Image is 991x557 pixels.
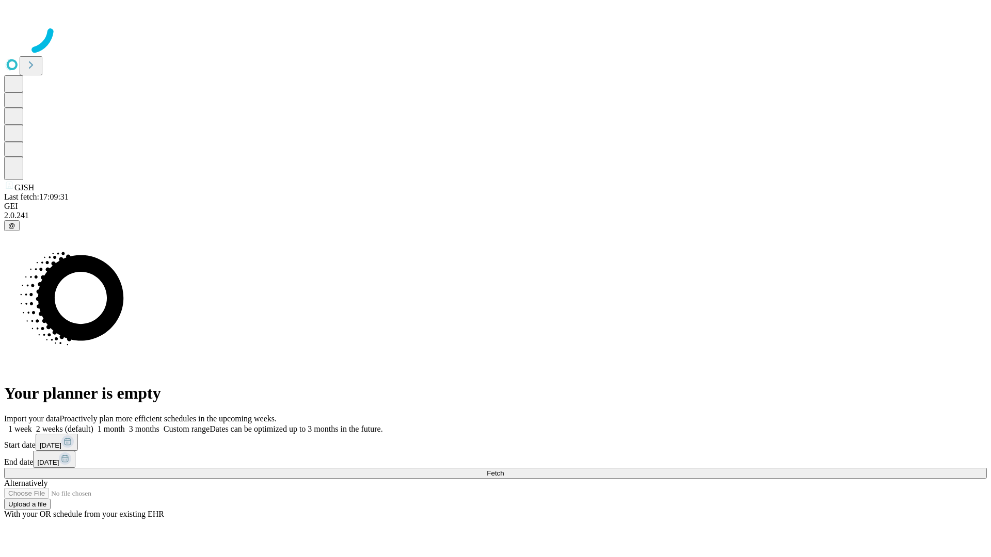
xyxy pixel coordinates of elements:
[4,211,987,220] div: 2.0.241
[129,424,159,433] span: 3 months
[4,434,987,451] div: Start date
[4,414,60,423] span: Import your data
[210,424,382,433] span: Dates can be optimized up to 3 months in the future.
[4,220,20,231] button: @
[4,451,987,468] div: End date
[4,202,987,211] div: GEI
[4,479,47,487] span: Alternatively
[8,424,32,433] span: 1 week
[164,424,210,433] span: Custom range
[98,424,125,433] span: 1 month
[36,424,93,433] span: 2 weeks (default)
[36,434,78,451] button: [DATE]
[33,451,75,468] button: [DATE]
[4,510,164,518] span: With your OR schedule from your existing EHR
[8,222,15,230] span: @
[37,458,59,466] span: [DATE]
[4,192,69,201] span: Last fetch: 17:09:31
[487,469,504,477] span: Fetch
[4,384,987,403] h1: Your planner is empty
[14,183,34,192] span: GJSH
[40,441,61,449] span: [DATE]
[4,499,51,510] button: Upload a file
[4,468,987,479] button: Fetch
[60,414,277,423] span: Proactively plan more efficient schedules in the upcoming weeks.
